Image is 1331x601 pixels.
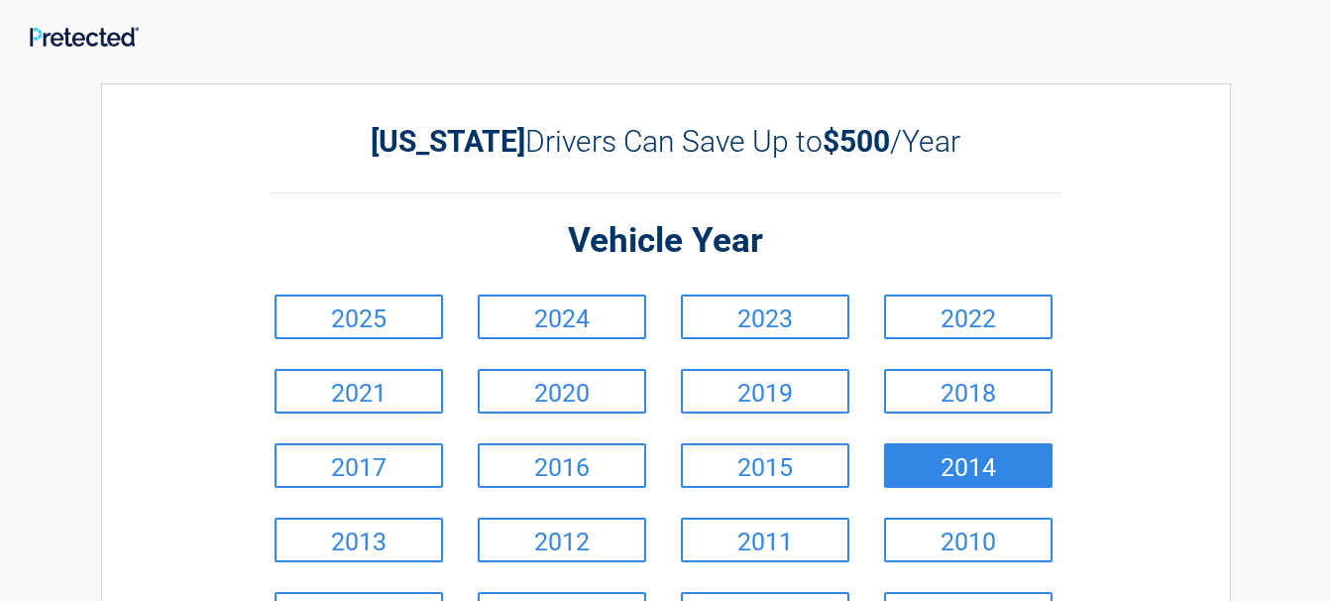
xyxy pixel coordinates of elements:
[681,369,849,414] a: 2019
[681,295,849,339] a: 2023
[884,518,1053,562] a: 2010
[275,295,443,339] a: 2025
[275,443,443,488] a: 2017
[681,443,849,488] a: 2015
[884,443,1053,488] a: 2014
[823,124,890,159] b: $500
[275,518,443,562] a: 2013
[478,518,646,562] a: 2012
[884,295,1053,339] a: 2022
[478,369,646,414] a: 2020
[884,369,1053,414] a: 2018
[270,124,1062,159] h2: Drivers Can Save Up to /Year
[681,518,849,562] a: 2011
[270,218,1062,265] h2: Vehicle Year
[30,27,139,47] img: Main Logo
[478,295,646,339] a: 2024
[371,124,525,159] b: [US_STATE]
[478,443,646,488] a: 2016
[275,369,443,414] a: 2021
